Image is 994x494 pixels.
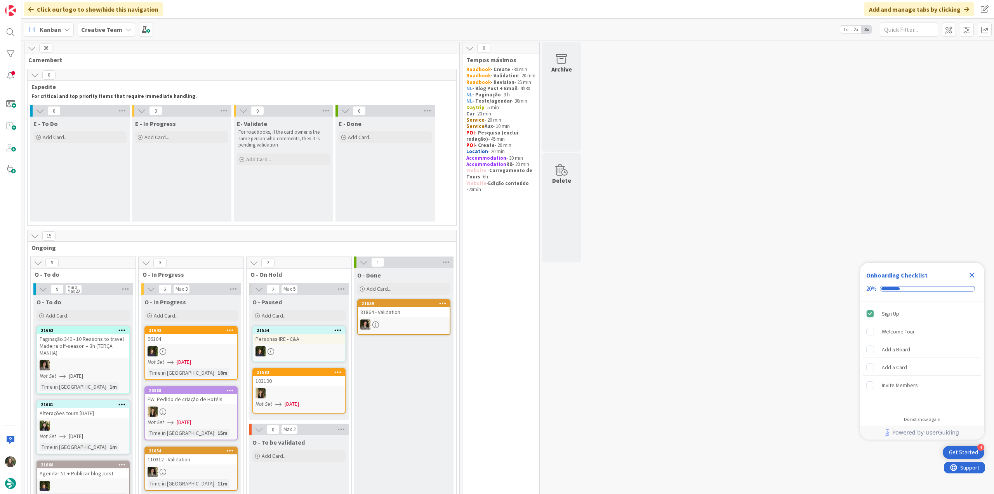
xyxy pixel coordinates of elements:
img: MC [255,346,266,356]
p: 30 min [466,66,535,73]
p: - 20 min [466,161,535,168]
span: Kanban [40,25,61,34]
div: Welcome Tour is incomplete. [863,323,981,340]
p: - 3 h [466,92,535,98]
a: 21583103190SPNot Set[DATE] [252,368,346,414]
span: Expedite [31,83,447,91]
div: 21642 [149,328,237,333]
p: For roadbooks, if the card owner is the same person who comments, then it is pending validation [238,129,328,148]
div: MS [37,360,129,370]
img: SP [148,407,158,417]
div: Close Checklist [966,269,978,281]
p: - 20 min [466,117,535,123]
span: Add Card... [43,134,68,141]
div: 20388 [145,387,237,394]
div: 21662 [37,327,129,334]
span: Add Card... [246,156,271,163]
div: BC [37,421,129,431]
i: Not Set [255,400,272,407]
strong: Location [466,148,488,155]
img: IG [5,456,16,467]
div: 21660 [41,462,129,468]
div: 103190 [253,376,345,386]
strong: - Create [475,142,495,148]
div: Min 0 [68,285,77,289]
div: 21583103190 [253,369,345,386]
strong: Service [466,117,485,123]
span: Support [16,1,35,10]
i: Not Set [148,358,164,365]
img: MS [360,319,370,330]
div: 11m [215,479,229,488]
div: Archive [551,65,572,74]
span: Add Card... [144,134,169,141]
span: : [214,368,215,377]
span: 15 [42,231,56,241]
p: - 45 min [466,130,535,143]
div: Personas IRE - C&A [253,334,345,344]
div: 21583 [257,370,345,375]
img: SP [255,388,266,398]
img: MC [40,481,50,491]
div: SP [145,407,237,417]
div: 1m [108,382,119,391]
div: 15m [215,429,229,437]
strong: - Teste/agendar [472,98,512,104]
div: Time in [GEOGRAPHIC_DATA] [40,382,106,391]
strong: Website [466,167,487,174]
input: Quick Filter... [880,23,938,37]
span: O - Paused [252,298,282,306]
div: Add a Board [882,345,910,354]
strong: Aux [485,123,493,129]
span: 1 [371,258,384,267]
div: MC [37,481,129,491]
strong: Accommodation [466,155,506,161]
a: 21654110312 - ValidationMSTime in [GEOGRAPHIC_DATA]:11m [144,447,238,491]
strong: POI [466,142,475,148]
span: Add Card... [46,312,71,319]
p: - 4h30 [466,86,535,92]
div: Max 2 [283,428,295,431]
p: - 5 min [466,105,535,111]
div: Get Started [949,449,978,456]
i: Not Set [40,372,56,379]
strong: NL [466,91,472,98]
span: 2 [266,285,280,294]
span: Powered by UserGuiding [892,428,959,437]
div: MS [145,467,237,477]
span: : [214,479,215,488]
span: 0 [477,44,490,53]
p: - 30 min [466,155,535,161]
div: 2165981864 - Validation [358,300,450,317]
div: 21554 [257,328,345,333]
div: 21654 [145,447,237,454]
span: 9 [45,258,59,267]
p: - 20 min [466,111,535,117]
strong: Roadbook [466,79,490,86]
span: E- Validate [237,120,267,127]
div: 21659 [358,300,450,307]
span: O - Done [357,271,381,279]
div: 21642 [145,327,237,334]
strong: POI [466,129,475,136]
div: MC [253,346,345,356]
p: - 20 min [466,148,535,155]
strong: NL [466,85,472,92]
strong: Car [466,110,474,117]
span: 1x [840,26,851,33]
span: : [214,429,215,437]
div: 2164296104 [145,327,237,344]
p: - 20 min [466,73,535,79]
div: 21659 [361,301,450,306]
div: 21554 [253,327,345,334]
div: SP [253,388,345,398]
span: 0 [266,425,280,434]
div: MS [358,319,450,330]
img: MC [148,346,158,356]
a: 21554Personas IRE - C&AMC [252,326,346,362]
div: Footer [860,426,984,440]
p: - - 6h [466,168,535,180]
img: Visit kanbanzone.com [5,5,16,16]
span: [DATE] [69,372,83,380]
a: 2164296104MCNot Set[DATE]Time in [GEOGRAPHIC_DATA]:18m [144,326,238,380]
